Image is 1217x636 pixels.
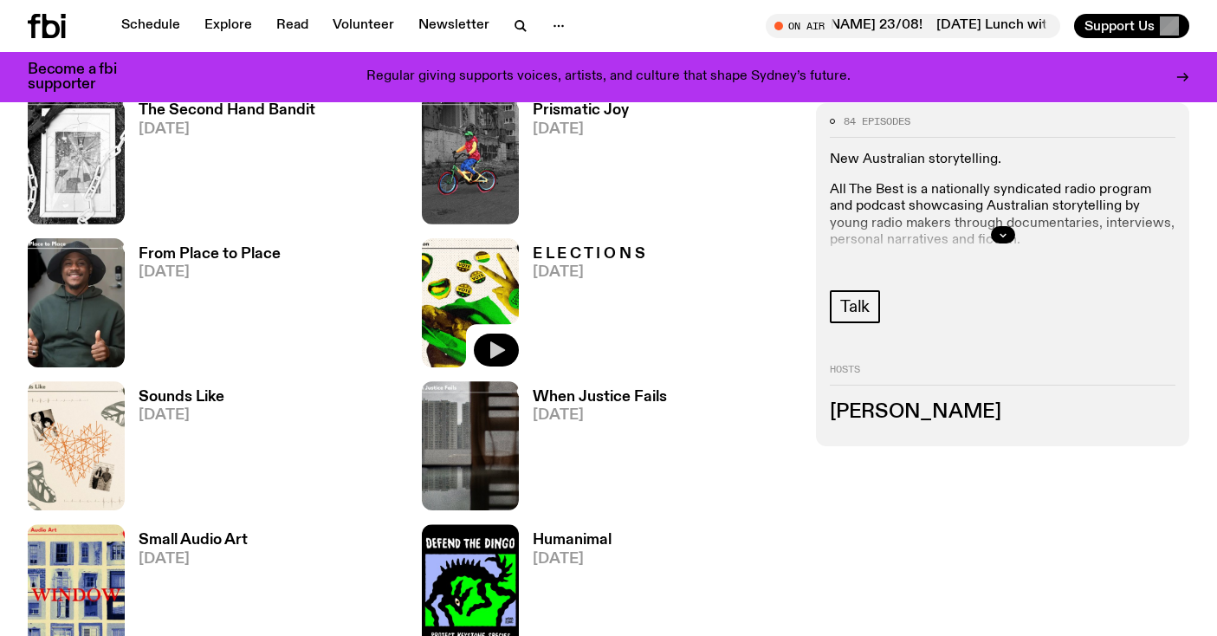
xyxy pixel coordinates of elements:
a: The Second Hand Bandit[DATE] [125,103,315,224]
h3: E L E C T I O N S [533,247,645,262]
span: [DATE] [139,552,248,567]
p: All The Best is a nationally syndicated radio program and podcast showcasing Australian storytell... [830,182,1175,249]
p: Regular giving supports voices, artists, and culture that shape Sydney’s future. [366,69,851,85]
a: Prismatic Joy[DATE] [519,103,629,224]
span: Support Us [1084,18,1155,34]
img: The theme of freedom of speech when it comes to voting with images of the democracy sausage, peop... [422,238,519,367]
button: Support Us [1074,14,1189,38]
img: Michael in a green hoody and a wide brim hat [28,238,125,367]
a: When Justice Fails[DATE] [519,390,667,510]
span: [DATE] [533,552,612,567]
a: Newsletter [408,14,500,38]
img: Contrasting view of high rise buildings with a reflection on the and half a blind on the other. [422,381,519,510]
span: 84 episodes [844,116,910,126]
h3: From Place to Place [139,247,281,262]
span: [DATE] [533,265,645,280]
a: Talk [830,290,880,323]
a: Schedule [111,14,191,38]
a: E L E C T I O N S[DATE] [519,247,645,367]
h3: [PERSON_NAME] [830,403,1175,422]
p: New Australian storytelling. [830,152,1175,168]
span: [DATE] [533,408,667,423]
img: A young boy rides his bike in colour on a black and white background of a run down multi-story bu... [422,94,519,224]
img: Collage of photos of the two story contributors including a red love heart, heart beats at the bo... [28,381,125,510]
h3: Prismatic Joy [533,103,629,118]
h3: Small Audio Art [139,533,248,548]
a: Explore [194,14,262,38]
h3: When Justice Fails [533,390,667,405]
span: [DATE] [533,122,629,137]
a: Read [266,14,319,38]
h3: Sounds Like [139,390,224,405]
a: Sounds Like[DATE] [125,390,224,510]
h3: The Second Hand Bandit [139,103,315,118]
span: [DATE] [139,122,315,137]
span: [DATE] [139,408,224,423]
h3: Humanimal [533,533,612,548]
a: From Place to Place[DATE] [125,247,281,367]
span: [DATE] [139,265,281,280]
a: Volunteer [322,14,405,38]
button: On Air[DATE] Lunch with [PERSON_NAME] 23/08![DATE] Lunch with [PERSON_NAME] 23/08! [766,14,1060,38]
img: Broken glass from a picture frame which has a clamp attached to it and a chain going around it. [28,94,125,224]
h3: Become a fbi supporter [28,62,139,92]
span: Talk [840,297,870,316]
h2: Hosts [830,365,1175,386]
